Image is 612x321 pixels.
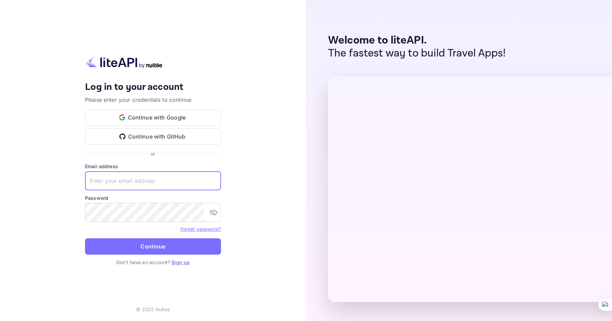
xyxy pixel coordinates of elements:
p: The fastest way to build Travel Apps! [328,47,506,60]
p: Welcome to liteAPI. [328,34,506,47]
p: Please enter your credentials to continue [85,96,221,104]
a: Sign up [171,259,190,265]
p: Don't have an account? [85,259,221,266]
p: © 2025 Nuitee [136,306,170,313]
button: Continue with Google [85,109,221,126]
button: Continue with GitHub [85,128,221,145]
img: liteapi [85,55,163,68]
a: Forget password? [181,225,221,232]
button: Continue [85,238,221,255]
label: Email address [85,163,221,170]
a: Forget password? [181,226,221,232]
p: or [151,150,155,157]
label: Password [85,194,221,202]
input: Enter your email address [85,171,221,190]
button: toggle password visibility [207,206,220,219]
h4: Log in to your account [85,81,221,93]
